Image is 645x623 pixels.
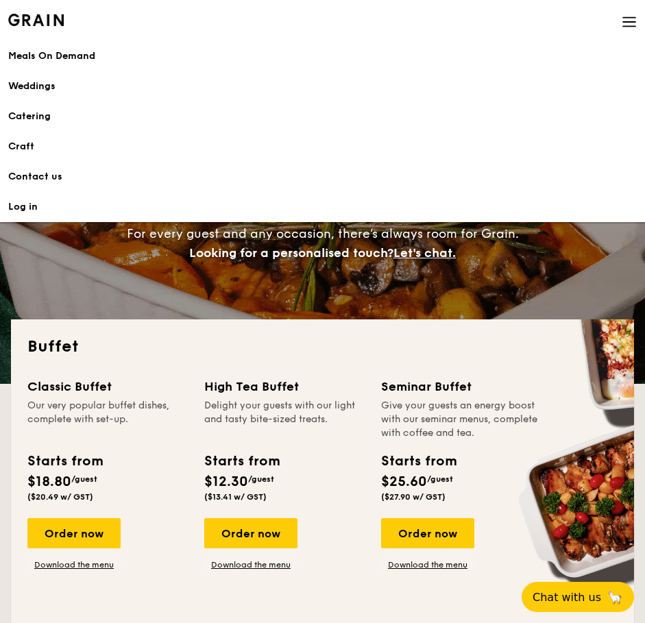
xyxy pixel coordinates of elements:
a: Log in [8,192,637,222]
div: Our very popular buffet dishes, complete with set-up. [27,399,188,440]
span: $25.60 [381,474,427,490]
a: Weddings [8,71,637,101]
div: Starts from [27,451,102,472]
span: And we have great food. For every guest and any occasion, there’s always room for Grain. [127,207,519,260]
a: Contact us [8,162,637,192]
a: Download the menu [27,559,121,570]
span: 🦙 [607,589,623,605]
div: Meals On Demand [8,49,637,63]
a: Catering [8,101,637,132]
div: Order now [381,518,474,548]
button: Chat with us🦙 [522,582,634,612]
div: Classic Buffet [27,377,188,396]
div: Craft [8,140,637,154]
img: Grain [8,14,64,26]
h1: Catering [8,110,637,123]
span: $12.30 [204,474,248,490]
h2: Buffet [27,336,618,358]
div: High Tea Buffet [204,377,365,396]
div: Weddings [8,80,637,93]
div: Delight your guests with our light and tasty bite-sized treats. [204,399,365,440]
a: Download the menu [204,559,297,570]
span: $18.80 [27,474,71,490]
span: ($20.49 w/ GST) [27,492,93,502]
a: Download the menu [381,559,474,570]
a: Meals On Demand [8,41,637,71]
div: Starts from [381,451,456,472]
span: Let's chat. [393,245,456,260]
span: /guest [248,474,274,484]
a: Logotype [8,14,64,26]
img: icon-hamburger-menu.db5d7e83.svg [622,14,637,29]
span: Looking for a personalised touch? [189,245,393,260]
div: Order now [27,518,121,548]
span: ($13.41 w/ GST) [204,492,267,502]
span: /guest [71,474,97,484]
span: ($27.90 w/ GST) [381,492,446,502]
span: Chat with us [533,591,601,604]
div: Give your guests an energy boost with our seminar menus, complete with coffee and tea. [381,399,541,440]
a: Craft [8,132,637,162]
div: Order now [204,518,297,548]
div: Starts from [204,451,279,472]
div: Seminar Buffet [381,377,541,396]
span: /guest [427,474,453,484]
